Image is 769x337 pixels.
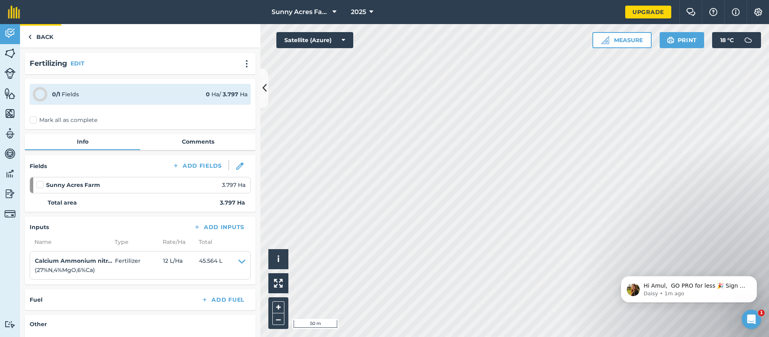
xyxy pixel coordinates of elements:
[35,23,138,31] p: Hi Amul, GO PRO for less 🎉 Sign up via our website in your first 14 days to save 25%. Upgrade to ...
[4,87,16,99] img: svg+xml;base64,PHN2ZyB4bWxucz0iaHR0cDovL3d3dy53My5vcmcvMjAwMC9zdmciIHdpZHRoPSI1NiIgaGVpZ2h0PSI2MC...
[28,32,32,42] img: svg+xml;base64,PHN2ZyB4bWxucz0iaHR0cDovL3d3dy53My5vcmcvMjAwMC9zdmciIHdpZHRoPSI5IiBoZWlnaHQ9IjI0Ii...
[12,17,148,43] div: message notification from Daisy, 1m ago. Hi Amul, GO PRO for less 🎉 Sign up via our website in yo...
[30,116,97,124] label: Mark all as complete
[220,198,245,207] strong: 3.797 Ha
[609,259,769,315] iframe: Intercom notifications message
[720,32,734,48] span: 18 ° C
[667,35,674,45] img: svg+xml;base64,PHN2ZyB4bWxucz0iaHR0cDovL3d3dy53My5vcmcvMjAwMC9zdmciIHdpZHRoPSIxOSIgaGVpZ2h0PSIyNC...
[712,32,761,48] button: 18 °C
[222,181,246,189] span: 3.797 Ha
[166,160,228,171] button: Add Fields
[70,59,85,68] button: EDIT
[236,162,244,170] img: svg+xml;base64,PHN2ZyB3aWR0aD0iMTgiIGhlaWdodD0iMTgiIHZpZXdCb3g9IjAgMCAxOCAxOCIgZmlsbD0ibm9uZSIgeG...
[753,8,763,16] img: A cog icon
[187,221,251,233] button: Add Inputs
[758,310,765,316] span: 1
[199,256,222,274] span: 45.564 L
[4,128,16,140] img: svg+xml;base64,PD94bWwgdmVyc2lvbj0iMS4wIiBlbmNvZGluZz0idXRmLTgiPz4KPCEtLSBHZW5lcmF0b3I6IEFkb2JlIE...
[48,198,77,207] strong: Total area
[4,108,16,120] img: svg+xml;base64,PHN2ZyB4bWxucz0iaHR0cDovL3d3dy53My5vcmcvMjAwMC9zdmciIHdpZHRoPSI1NiIgaGVpZ2h0PSI2MC...
[163,256,199,274] span: 12 L / Ha
[351,7,366,17] span: 2025
[4,321,16,328] img: svg+xml;base64,PD94bWwgdmVyc2lvbj0iMS4wIiBlbmNvZGluZz0idXRmLTgiPz4KPCEtLSBHZW5lcmF0b3I6IEFkb2JlIE...
[272,301,284,313] button: +
[268,249,288,269] button: i
[242,60,252,68] img: svg+xml;base64,PHN2ZyB4bWxucz0iaHR0cDovL3d3dy53My5vcmcvMjAwMC9zdmciIHdpZHRoPSIyMCIgaGVpZ2h0PSIyNC...
[30,295,42,304] h4: Fuel
[195,294,251,305] button: Add Fuel
[35,256,246,274] summary: Calcium Ammonium nitrate(27%N,4%MgO,6%Ca)Fertilizer12 L/Ha45.564 L
[35,266,115,274] p: ( 27 % N , 4 % MgO , 6 % Ca )
[601,36,609,44] img: Ruler icon
[592,32,652,48] button: Measure
[686,8,696,16] img: Two speech bubbles overlapping with the left bubble in the forefront
[30,223,49,231] h4: Inputs
[742,310,761,329] iframe: Intercom live chat
[4,208,16,219] img: svg+xml;base64,PD94bWwgdmVyc2lvbj0iMS4wIiBlbmNvZGluZz0idXRmLTgiPz4KPCEtLSBHZW5lcmF0b3I6IEFkb2JlIE...
[206,91,210,98] strong: 0
[30,320,251,329] h4: Other
[35,31,138,38] p: Message from Daisy, sent 1m ago
[25,134,140,149] a: Info
[4,27,16,39] img: svg+xml;base64,PD94bWwgdmVyc2lvbj0iMS4wIiBlbmNvZGluZz0idXRmLTgiPz4KPCEtLSBHZW5lcmF0b3I6IEFkb2JlIE...
[140,134,256,149] a: Comments
[35,256,115,265] h4: Calcium Ammonium nitrate
[8,6,20,18] img: fieldmargin Logo
[740,32,756,48] img: svg+xml;base64,PD94bWwgdmVyc2lvbj0iMS4wIiBlbmNvZGluZz0idXRmLTgiPz4KPCEtLSBHZW5lcmF0b3I6IEFkb2JlIE...
[625,6,671,18] a: Upgrade
[276,32,353,48] button: Satellite (Azure)
[46,181,100,189] strong: Sunny Acres Farm
[30,58,67,69] h2: Fertilizing
[4,47,16,59] img: svg+xml;base64,PHN2ZyB4bWxucz0iaHR0cDovL3d3dy53My5vcmcvMjAwMC9zdmciIHdpZHRoPSI1NiIgaGVpZ2h0PSI2MC...
[660,32,705,48] button: Print
[272,313,284,325] button: –
[206,90,248,99] div: Ha / Ha
[274,279,283,288] img: Four arrows, one pointing top left, one top right, one bottom right and the last bottom left
[194,238,212,246] span: Total
[18,24,31,37] img: Profile image for Daisy
[158,238,194,246] span: Rate/ Ha
[732,7,740,17] img: svg+xml;base64,PHN2ZyB4bWxucz0iaHR0cDovL3d3dy53My5vcmcvMjAwMC9zdmciIHdpZHRoPSIxNyIgaGVpZ2h0PSIxNy...
[223,91,238,98] strong: 3.797
[277,254,280,264] span: i
[30,238,110,246] span: Name
[272,7,329,17] span: Sunny Acres Farm
[52,91,60,98] strong: 0 / 1
[20,24,61,48] a: Back
[4,68,16,79] img: svg+xml;base64,PD94bWwgdmVyc2lvbj0iMS4wIiBlbmNvZGluZz0idXRmLTgiPz4KPCEtLSBHZW5lcmF0b3I6IEFkb2JlIE...
[4,168,16,180] img: svg+xml;base64,PD94bWwgdmVyc2lvbj0iMS4wIiBlbmNvZGluZz0idXRmLTgiPz4KPCEtLSBHZW5lcmF0b3I6IEFkb2JlIE...
[115,256,163,274] span: Fertilizer
[30,162,47,171] h4: Fields
[52,90,79,99] div: Fields
[4,148,16,160] img: svg+xml;base64,PD94bWwgdmVyc2lvbj0iMS4wIiBlbmNvZGluZz0idXRmLTgiPz4KPCEtLSBHZW5lcmF0b3I6IEFkb2JlIE...
[709,8,718,16] img: A question mark icon
[4,188,16,200] img: svg+xml;base64,PD94bWwgdmVyc2lvbj0iMS4wIiBlbmNvZGluZz0idXRmLTgiPz4KPCEtLSBHZW5lcmF0b3I6IEFkb2JlIE...
[110,238,158,246] span: Type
